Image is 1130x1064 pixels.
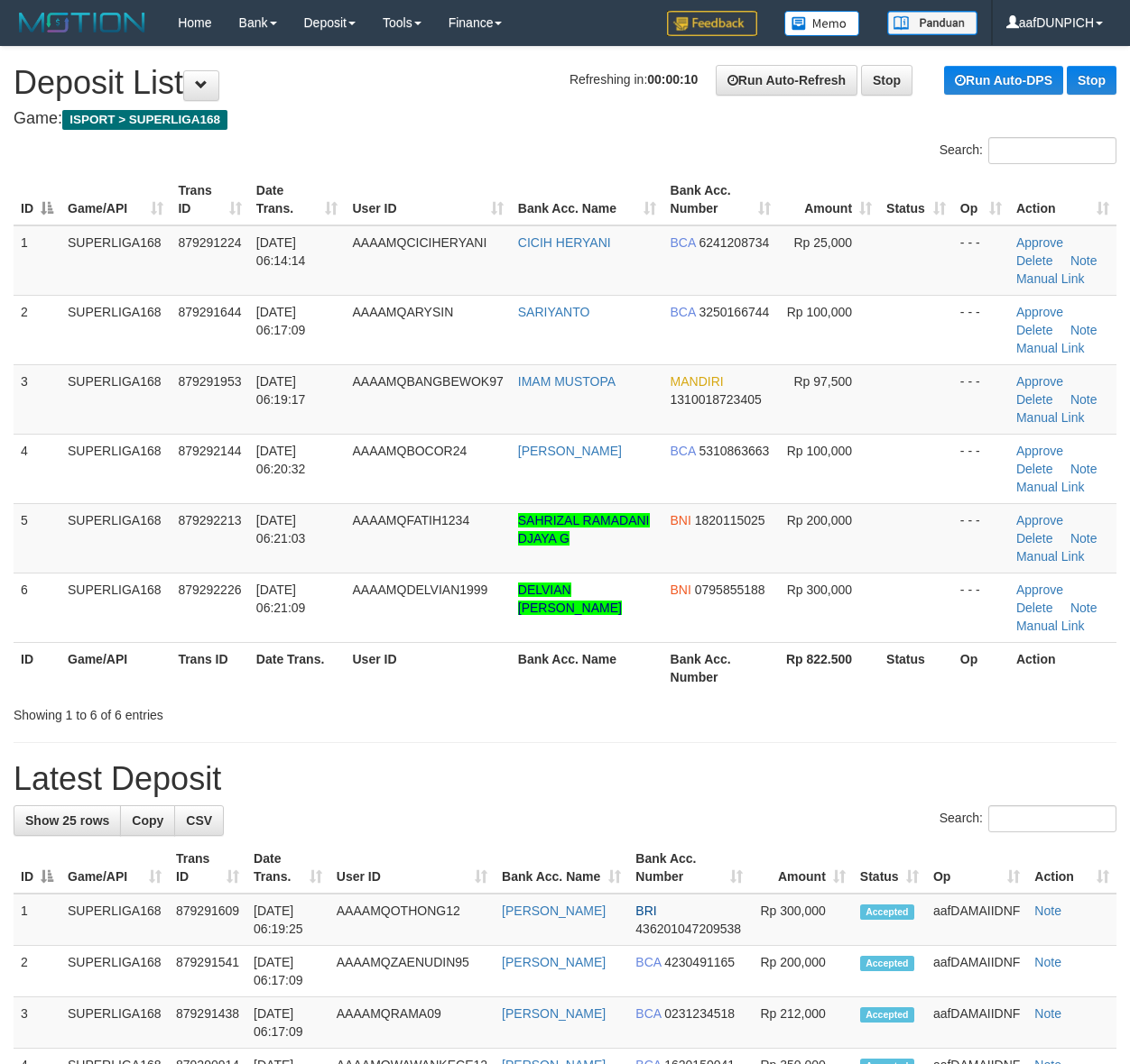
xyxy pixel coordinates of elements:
[14,110,1116,128] h4: Game:
[944,66,1063,95] a: Run Auto-DPS
[1070,531,1098,546] a: Note
[246,894,329,946] td: [DATE] 06:19:25
[1016,513,1063,527] a: Approve
[953,225,1009,296] td: - - -
[171,642,248,693] th: Trans ID
[663,642,779,693] th: Bank Acc. Number
[352,444,467,458] span: AAAAMQBOCOR24
[887,11,977,35] img: panduan.png
[1016,341,1085,355] a: Manual Link
[62,110,227,130] span: ISPORT > SUPERLIGA168
[345,174,510,225] th: User ID: activate to sort column ascending
[352,513,469,527] span: AAAAMQFATIH1234
[186,813,212,828] span: CSV
[750,946,853,997] td: Rp 200,000
[784,11,860,36] img: Button%20Memo.svg
[861,65,912,96] a: Stop
[14,573,60,642] td: 6
[511,174,663,225] th: Bank Acc. Name: activate to sort column ascending
[518,235,611,250] a: CICIH HERYANI
[329,997,495,1049] td: AAAAMQRAMA09
[14,761,1116,797] h1: Latest Deposit
[1070,392,1098,407] a: Note
[256,444,306,476] span: [DATE] 06:20:32
[953,434,1009,503] td: - - -
[352,374,503,389] span: AAAAMQBANGBEWOK97
[178,235,241,250] span: 879291224
[787,305,852,319] span: Rp 100,000
[169,946,246,997] td: 879291541
[14,65,1116,101] h1: Deposit List
[1016,462,1052,476] a: Delete
[502,1006,606,1021] a: [PERSON_NAME]
[635,1006,661,1021] span: BCA
[570,72,698,87] span: Refreshing in:
[14,842,60,894] th: ID: activate to sort column descending
[14,946,60,997] td: 2
[60,946,169,997] td: SUPERLIGA168
[699,305,769,319] span: Copy 3250166744 to clipboard
[169,894,246,946] td: 879291609
[695,582,765,597] span: Copy 0795855188 to clipboard
[518,513,650,546] a: SAHRIZAL RAMADANI DJAYA G
[14,295,60,364] td: 2
[1070,323,1098,337] a: Note
[926,894,1027,946] td: aafDAMAIIDNF
[1016,392,1052,407] a: Delete
[60,174,171,225] th: Game/API: activate to sort column ascending
[1016,619,1085,633] a: Manual Link
[628,842,749,894] th: Bank Acc. Number: activate to sort column ascending
[1016,253,1052,268] a: Delete
[953,295,1009,364] td: - - -
[518,444,622,458] a: [PERSON_NAME]
[635,903,656,918] span: BRI
[778,642,879,693] th: Rp 822.500
[178,305,241,319] span: 879291644
[249,642,346,693] th: Date Trans.
[60,573,171,642] td: SUPERLIGA168
[329,842,495,894] th: User ID: activate to sort column ascending
[14,699,458,724] div: Showing 1 to 6 of 6 entries
[695,513,765,527] span: Copy 1820115025 to clipboard
[169,997,246,1049] td: 879291438
[664,955,735,969] span: Copy 4230491165 to clipboard
[1009,642,1116,693] th: Action
[1016,410,1085,425] a: Manual Link
[667,11,757,36] img: Feedback.jpg
[1016,531,1052,546] a: Delete
[671,582,691,597] span: BNI
[246,997,329,1049] td: [DATE] 06:17:09
[256,235,306,268] span: [DATE] 06:14:14
[120,805,175,836] a: Copy
[60,842,169,894] th: Game/API: activate to sort column ascending
[169,842,246,894] th: Trans ID: activate to sort column ascending
[953,174,1009,225] th: Op: activate to sort column ascending
[60,295,171,364] td: SUPERLIGA168
[14,9,151,36] img: MOTION_logo.png
[352,305,453,319] span: AAAAMQARYSIN
[699,444,769,458] span: Copy 5310863663 to clipboard
[699,235,769,250] span: Copy 6241208734 to clipboard
[940,137,1116,164] label: Search:
[171,174,248,225] th: Trans ID: activate to sort column ascending
[1016,374,1063,389] a: Approve
[60,894,169,946] td: SUPERLIGA168
[1070,462,1098,476] a: Note
[329,894,495,946] td: AAAAMQOTHONG12
[352,582,487,597] span: AAAAMQDELVIAN1999
[1009,174,1116,225] th: Action: activate to sort column ascending
[671,235,696,250] span: BCA
[256,582,306,615] span: [DATE] 06:21:09
[1034,955,1061,969] a: Note
[1070,253,1098,268] a: Note
[860,1007,914,1023] span: Accepted
[502,955,606,969] a: [PERSON_NAME]
[25,813,109,828] span: Show 25 rows
[926,946,1027,997] td: aafDAMAIIDNF
[1027,842,1116,894] th: Action: activate to sort column ascending
[787,444,852,458] span: Rp 100,000
[14,174,60,225] th: ID: activate to sort column descending
[60,503,171,573] td: SUPERLIGA168
[352,235,486,250] span: AAAAMQCICIHERYANI
[511,642,663,693] th: Bank Acc. Name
